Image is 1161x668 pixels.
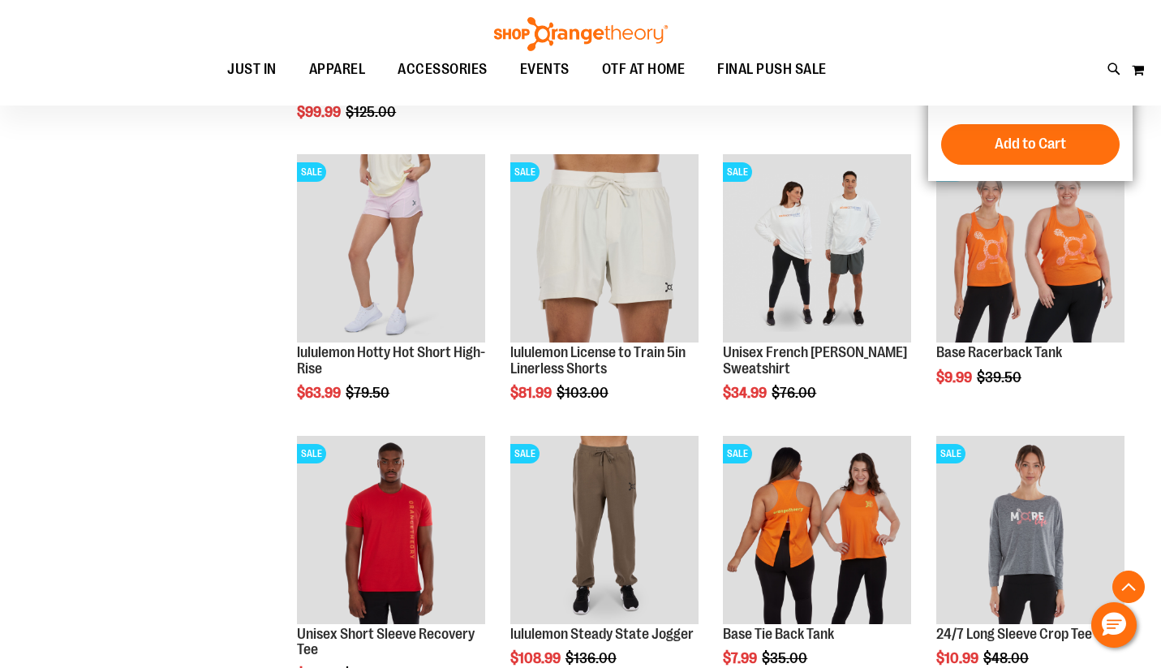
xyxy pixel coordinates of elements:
[510,436,699,624] img: lululemon Steady State Jogger
[715,146,919,443] div: product
[346,104,398,120] span: $125.00
[492,17,670,51] img: Shop Orangetheory
[936,626,1092,642] a: 24/7 Long Sleeve Crop Tee
[293,51,382,88] a: APPAREL
[936,436,1124,627] a: Product image for 24/7 Long Sleeve Crop TeeSALE
[557,385,611,401] span: $103.00
[510,344,686,377] a: lululemon License to Train 5in Linerless Shorts
[565,650,619,666] span: $136.00
[510,436,699,627] a: lululemon Steady State JoggerSALE
[297,385,343,401] span: $63.99
[510,154,699,343] img: lululemon License to Train 5in Linerless Shorts
[936,436,1124,624] img: Product image for 24/7 Long Sleeve Crop Tee
[936,154,1124,343] img: Product image for Base Racerback Tank
[510,162,540,182] span: SALE
[227,51,277,88] span: JUST IN
[772,385,819,401] span: $76.00
[941,124,1120,165] button: Add to Cart
[936,369,974,386] span: $9.99
[309,51,366,88] span: APPAREL
[510,154,699,345] a: lululemon License to Train 5in Linerless ShortsSALE
[723,154,911,345] a: Unisex French Terry Crewneck Sweatshirt primary imageSALE
[381,51,504,88] a: ACCESSORIES
[297,154,485,343] img: lululemon Hotty Hot Short High-Rise
[586,51,702,88] a: OTF AT HOME
[510,650,563,666] span: $108.99
[723,154,911,343] img: Unisex French Terry Crewneck Sweatshirt primary image
[936,344,1062,360] a: Base Racerback Tank
[502,146,707,443] div: product
[297,162,326,182] span: SALE
[398,51,488,88] span: ACCESSORIES
[520,51,570,88] span: EVENTS
[297,444,326,463] span: SALE
[723,344,907,377] a: Unisex French [PERSON_NAME] Sweatshirt
[936,154,1124,345] a: Product image for Base Racerback TankSALE
[977,369,1024,386] span: $39.50
[297,344,485,377] a: lululemon Hotty Hot Short High-Rise
[1112,571,1145,603] button: Back To Top
[297,436,485,624] img: Product image for Unisex Short Sleeve Recovery Tee
[723,650,759,666] span: $7.99
[928,146,1133,427] div: product
[297,104,343,120] span: $99.99
[936,444,965,463] span: SALE
[723,162,752,182] span: SALE
[504,51,586,88] a: EVENTS
[297,626,475,658] a: Unisex Short Sleeve Recovery Tee
[717,51,827,88] span: FINAL PUSH SALE
[701,51,843,88] a: FINAL PUSH SALE
[510,444,540,463] span: SALE
[723,385,769,401] span: $34.99
[1091,602,1137,648] button: Hello, have a question? Let’s chat.
[297,436,485,627] a: Product image for Unisex Short Sleeve Recovery TeeSALE
[983,650,1031,666] span: $48.00
[289,146,493,443] div: product
[510,385,554,401] span: $81.99
[723,436,911,624] img: Product image for Base Tie Back Tank
[723,436,911,627] a: Product image for Base Tie Back TankSALE
[211,51,293,88] a: JUST IN
[936,650,981,666] span: $10.99
[297,154,485,345] a: lululemon Hotty Hot Short High-RiseSALE
[346,385,392,401] span: $79.50
[602,51,686,88] span: OTF AT HOME
[723,444,752,463] span: SALE
[762,650,810,666] span: $35.00
[995,135,1066,153] span: Add to Cart
[723,626,834,642] a: Base Tie Back Tank
[510,626,694,642] a: lululemon Steady State Jogger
